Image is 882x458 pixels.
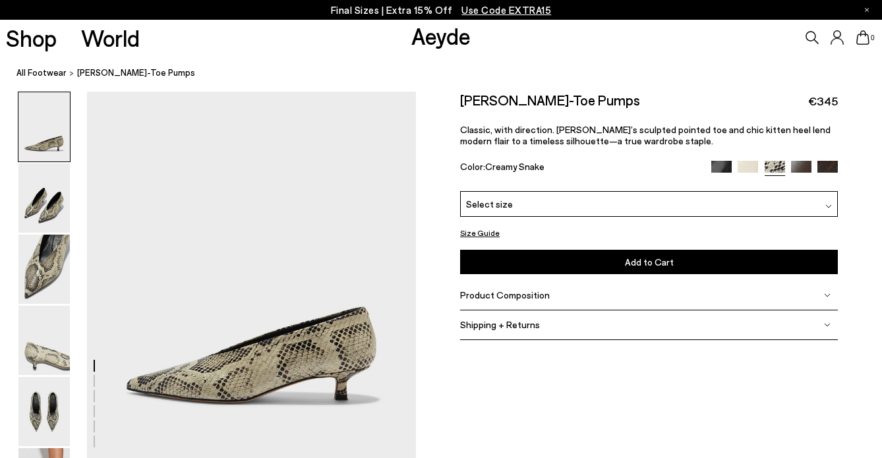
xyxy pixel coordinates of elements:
[824,292,831,299] img: svg%3E
[411,22,471,49] a: Aeyde
[460,319,540,330] span: Shipping + Returns
[16,55,882,92] nav: breadcrumb
[824,322,831,328] img: svg%3E
[6,26,57,49] a: Shop
[18,163,70,233] img: Clara Pointed-Toe Pumps - Image 2
[625,256,674,268] span: Add to Cart
[825,203,832,210] img: svg%3E
[485,161,544,172] span: Creamy Snake
[460,225,500,241] button: Size Guide
[460,250,838,274] button: Add to Cart
[18,235,70,304] img: Clara Pointed-Toe Pumps - Image 3
[460,124,838,146] p: Classic, with direction. [PERSON_NAME]’s sculpted pointed toe and chic kitten heel lend modern fl...
[331,2,552,18] p: Final Sizes | Extra 15% Off
[460,289,550,301] span: Product Composition
[869,34,876,42] span: 0
[77,66,195,80] span: [PERSON_NAME]-Toe Pumps
[18,306,70,375] img: Clara Pointed-Toe Pumps - Image 4
[856,30,869,45] a: 0
[81,26,140,49] a: World
[18,377,70,446] img: Clara Pointed-Toe Pumps - Image 5
[460,161,699,176] div: Color:
[18,92,70,161] img: Clara Pointed-Toe Pumps - Image 1
[461,4,551,16] span: Navigate to /collections/ss25-final-sizes
[16,66,67,80] a: All Footwear
[808,93,838,109] span: €345
[460,92,640,108] h2: [PERSON_NAME]-Toe Pumps
[466,197,513,211] span: Select size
